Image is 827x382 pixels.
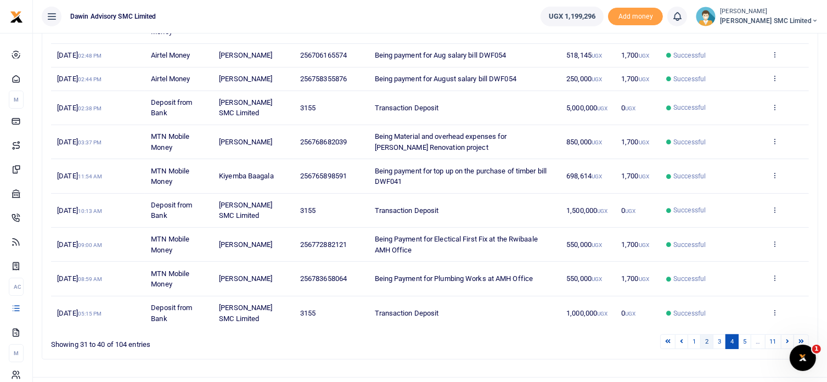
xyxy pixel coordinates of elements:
[57,240,102,249] span: [DATE]
[78,53,102,59] small: 02:48 PM
[566,75,602,83] span: 250,000
[300,206,316,215] span: 3155
[639,242,649,248] small: UGX
[639,139,649,145] small: UGX
[10,10,23,24] img: logo-small
[566,274,602,283] span: 550,000
[592,276,602,282] small: UGX
[78,139,102,145] small: 03:37 PM
[219,201,272,220] span: [PERSON_NAME] SMC Limited
[566,309,607,317] span: 1,000,000
[625,105,635,111] small: UGX
[78,311,102,317] small: 05:15 PM
[625,208,635,214] small: UGX
[621,240,649,249] span: 1,700
[597,105,607,111] small: UGX
[300,274,347,283] span: 256783658064
[566,51,602,59] span: 518,145
[9,91,24,109] li: M
[66,12,161,21] span: Dawin Advisory SMC Limited
[621,75,649,83] span: 1,700
[625,311,635,317] small: UGX
[51,333,362,350] div: Showing 31 to 40 of 104 entries
[592,139,602,145] small: UGX
[608,8,663,26] span: Add money
[219,75,272,83] span: [PERSON_NAME]
[673,137,706,147] span: Successful
[700,334,713,349] a: 2
[219,98,272,117] span: [PERSON_NAME] SMC Limited
[597,208,607,214] small: UGX
[536,7,608,26] li: Wallet ballance
[10,12,23,20] a: logo-small logo-large logo-large
[597,311,607,317] small: UGX
[300,75,347,83] span: 256758355876
[621,206,635,215] span: 0
[300,240,347,249] span: 256772882121
[300,138,347,146] span: 256768682039
[673,205,706,215] span: Successful
[688,334,701,349] a: 1
[621,309,635,317] span: 0
[592,173,602,179] small: UGX
[592,76,602,82] small: UGX
[375,309,439,317] span: Transaction Deposit
[566,138,602,146] span: 850,000
[57,51,102,59] span: [DATE]
[375,132,507,151] span: Being Material and overhead expenses for [PERSON_NAME] Renovation project
[300,104,316,112] span: 3155
[57,172,102,180] span: [DATE]
[57,104,102,112] span: [DATE]
[621,51,649,59] span: 1,700
[673,274,706,284] span: Successful
[566,172,602,180] span: 698,614
[57,206,102,215] span: [DATE]
[219,304,272,323] span: [PERSON_NAME] SMC Limited
[57,75,102,83] span: [DATE]
[151,75,190,83] span: Airtel Money
[375,104,439,112] span: Transaction Deposit
[78,208,103,214] small: 10:13 AM
[57,309,102,317] span: [DATE]
[541,7,604,26] a: UGX 1,199,296
[151,132,189,151] span: MTN Mobile Money
[151,269,189,289] span: MTN Mobile Money
[566,104,607,112] span: 5,000,000
[9,344,24,362] li: M
[375,167,547,186] span: Being payment for top up on the purchase of timber bill DWF041
[621,172,649,180] span: 1,700
[608,8,663,26] li: Toup your wallet
[812,345,821,353] span: 1
[566,206,607,215] span: 1,500,000
[639,276,649,282] small: UGX
[78,276,103,282] small: 08:59 AM
[9,278,24,296] li: Ac
[375,274,533,283] span: Being Payment for Plumbing Works at AMH Office
[592,53,602,59] small: UGX
[78,105,102,111] small: 02:38 PM
[78,242,103,248] small: 09:00 AM
[673,103,706,113] span: Successful
[673,240,706,250] span: Successful
[300,51,347,59] span: 256706165574
[720,7,818,16] small: [PERSON_NAME]
[375,75,516,83] span: Being payment for August salary bill DWF054
[696,7,818,26] a: profile-user [PERSON_NAME] [PERSON_NAME] SMC Limited
[738,334,751,349] a: 5
[78,173,103,179] small: 11:54 AM
[151,235,189,254] span: MTN Mobile Money
[765,334,781,349] a: 11
[673,308,706,318] span: Successful
[151,167,189,186] span: MTN Mobile Money
[300,309,316,317] span: 3155
[621,274,649,283] span: 1,700
[549,11,595,22] span: UGX 1,199,296
[78,76,102,82] small: 02:44 PM
[696,7,716,26] img: profile-user
[566,240,602,249] span: 550,000
[673,74,706,84] span: Successful
[57,138,102,146] span: [DATE]
[673,50,706,60] span: Successful
[673,171,706,181] span: Successful
[713,334,726,349] a: 3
